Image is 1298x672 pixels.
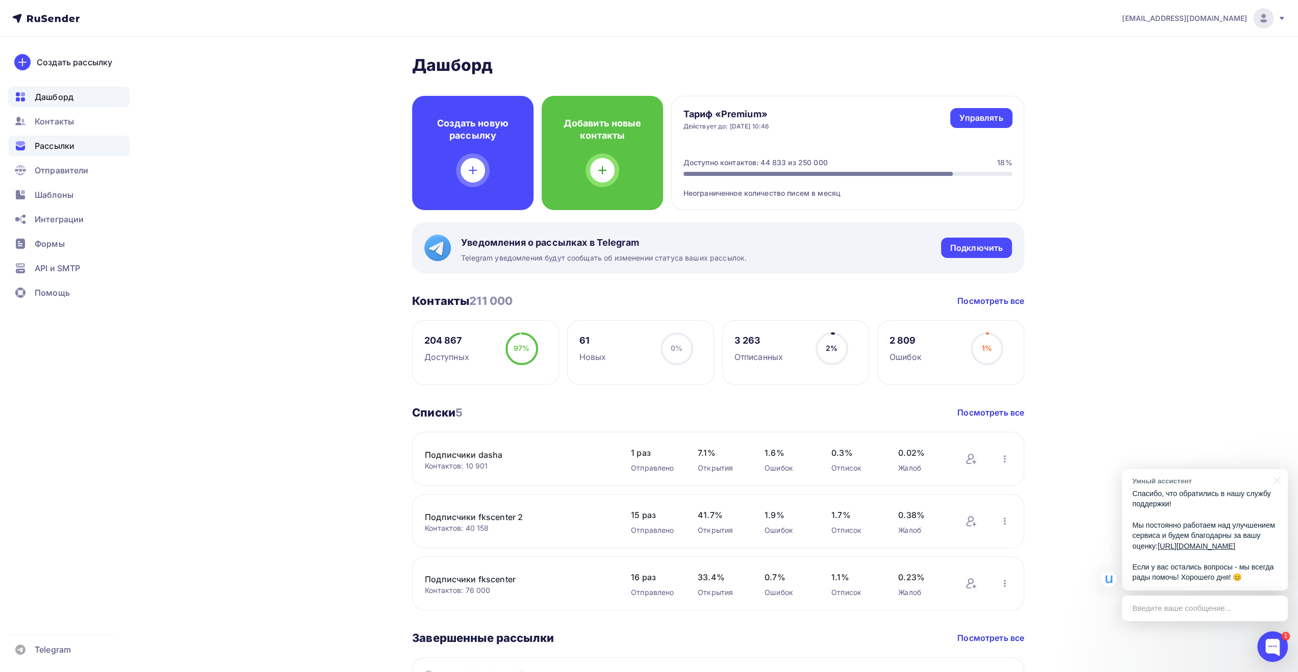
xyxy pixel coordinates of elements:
span: Дашборд [35,91,73,103]
div: Отписок [831,463,878,473]
div: Жалоб [898,525,945,535]
a: Подписчики fkscenter [425,573,598,585]
span: 5 [455,406,463,419]
a: Посмотреть все [957,632,1024,644]
span: 1.9% [765,509,811,521]
span: Рассылки [35,140,74,152]
span: 2% [826,344,837,352]
div: Отправлено [631,525,677,535]
div: Ошибок [765,525,811,535]
p: Спасибо, что обратились в нашу службу поддержки! Мы постоянно работаем над улучшением сервиса и б... [1132,488,1278,583]
span: 1.7% [831,509,878,521]
a: Контакты [8,111,130,132]
div: Открытия [698,587,744,598]
span: 0% [671,344,682,352]
div: Контактов: 40 158 [425,523,610,533]
div: Отписок [831,587,878,598]
span: 0.3% [831,447,878,459]
div: 1 [1281,632,1290,640]
a: Подписчики fkscenter 2 [425,511,598,523]
div: 2 809 [889,334,922,347]
div: Доступно контактов: 44 833 из 250 000 [683,158,828,168]
a: Посмотреть все [957,406,1024,419]
div: Контактов: 10 901 [425,461,610,471]
a: Шаблоны [8,185,130,205]
div: 61 [579,334,606,347]
span: Telegram уведомления будут сообщать об изменении статуса ваших рассылок. [461,253,747,263]
a: [EMAIL_ADDRESS][DOMAIN_NAME] [1122,8,1286,29]
a: Дашборд [8,87,130,107]
span: Формы [35,238,65,250]
div: Введите ваше сообщение... [1122,596,1288,621]
span: Отправители [35,164,89,176]
span: 33.4% [698,571,744,583]
div: Доступных [424,351,469,363]
span: 97% [514,344,529,352]
span: 0.7% [765,571,811,583]
a: Формы [8,234,130,254]
div: Жалоб [898,463,945,473]
div: Подключить [950,242,1003,254]
img: Умный ассистент [1101,572,1116,587]
div: Управлять [959,112,1003,124]
span: Помощь [35,287,70,299]
div: Жалоб [898,587,945,598]
span: 16 раз [631,571,677,583]
div: Ошибок [765,463,811,473]
span: [EMAIL_ADDRESS][DOMAIN_NAME] [1122,13,1247,23]
a: Подписчики dasha [425,449,598,461]
a: [URL][DOMAIN_NAME] [1158,542,1235,550]
h4: Тариф «Premium» [683,108,770,120]
div: Ошибок [889,351,922,363]
h4: Создать новую рассылку [428,117,517,142]
div: Ошибок [765,587,811,598]
span: Telegram [35,643,71,656]
span: 211 000 [469,294,513,307]
div: 204 867 [424,334,469,347]
a: Отправители [8,160,130,180]
div: Контактов: 76 000 [425,585,610,596]
h4: Добавить новые контакты [558,117,647,142]
span: Интеграции [35,213,84,225]
span: Шаблоны [35,189,73,201]
div: 3 263 [734,334,783,347]
a: Рассылки [8,136,130,156]
span: 0.38% [898,509,945,521]
span: 0.23% [898,571,945,583]
h3: Списки [412,405,463,420]
span: 7.1% [698,447,744,459]
div: Умный ассистент [1132,476,1267,486]
div: 18% [997,158,1012,168]
div: Открытия [698,463,744,473]
span: 41.7% [698,509,744,521]
div: Открытия [698,525,744,535]
div: Действует до: [DATE] 10:46 [683,122,770,131]
span: 1 раз [631,447,677,459]
span: 1% [981,344,991,352]
div: Отписанных [734,351,783,363]
div: Отписок [831,525,878,535]
div: Новых [579,351,606,363]
div: Отправлено [631,463,677,473]
h3: Контакты [412,294,513,308]
span: 0.02% [898,447,945,459]
h2: Дашборд [412,55,1024,75]
span: API и SMTP [35,262,80,274]
div: Отправлено [631,587,677,598]
a: Посмотреть все [957,295,1024,307]
span: Уведомления о рассылках в Telegram [461,237,747,249]
span: 15 раз [631,509,677,521]
div: Неограниченное количество писем в месяц [683,176,1012,198]
div: Создать рассылку [37,56,112,68]
span: 1.6% [765,447,811,459]
h3: Завершенные рассылки [412,631,554,645]
span: 1.1% [831,571,878,583]
span: Контакты [35,115,74,127]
